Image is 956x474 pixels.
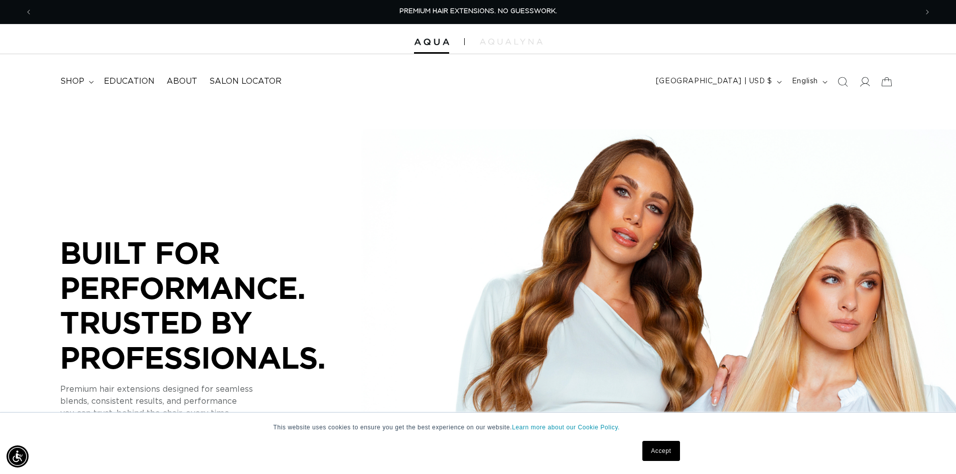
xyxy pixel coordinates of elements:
[18,3,40,22] button: Previous announcement
[480,39,542,45] img: aqualyna.com
[54,70,98,93] summary: shop
[60,383,361,419] p: Premium hair extensions designed for seamless blends, consistent results, and performance you can...
[7,445,29,467] div: Accessibility Menu
[161,70,203,93] a: About
[650,72,786,91] button: [GEOGRAPHIC_DATA] | USD $
[642,441,679,461] a: Accept
[98,70,161,93] a: Education
[60,235,361,375] p: BUILT FOR PERFORMANCE. TRUSTED BY PROFESSIONALS.
[104,76,155,87] span: Education
[792,76,818,87] span: English
[414,39,449,46] img: Aqua Hair Extensions
[656,76,772,87] span: [GEOGRAPHIC_DATA] | USD $
[167,76,197,87] span: About
[209,76,282,87] span: Salon Locator
[916,3,938,22] button: Next announcement
[786,72,832,91] button: English
[512,424,620,431] a: Learn more about our Cookie Policy.
[203,70,288,93] a: Salon Locator
[399,8,557,15] span: PREMIUM HAIR EXTENSIONS. NO GUESSWORK.
[274,423,683,432] p: This website uses cookies to ensure you get the best experience on our website.
[60,76,84,87] span: shop
[832,71,854,93] summary: Search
